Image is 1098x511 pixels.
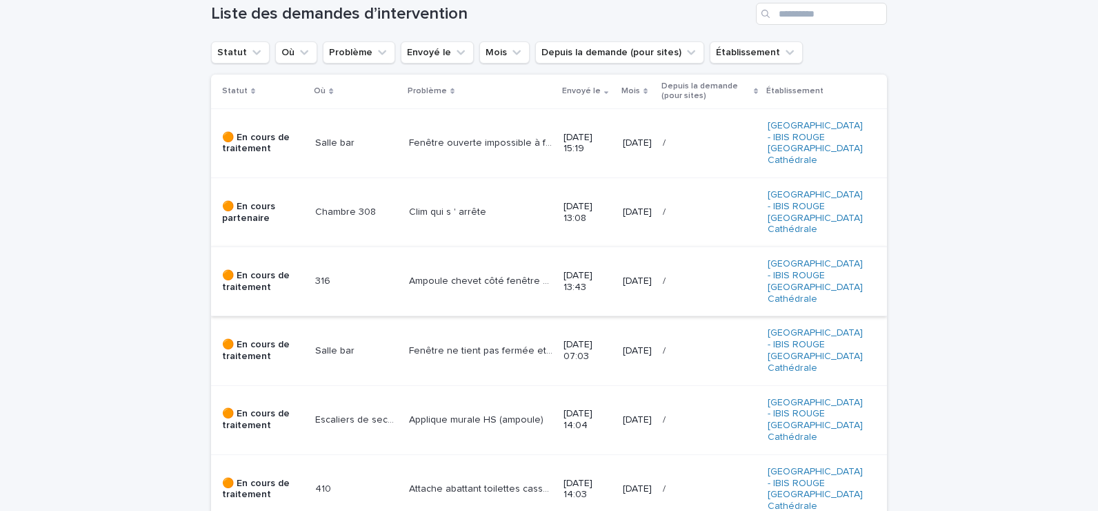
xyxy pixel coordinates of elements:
p: Applique murale HS (ampoule) [409,412,546,426]
button: Établissement [710,41,803,64]
font: [GEOGRAPHIC_DATA] - IBIS ROUGE [GEOGRAPHIC_DATA] Cathédrale [768,121,863,165]
p: 🟠 En cours de traitement [222,339,304,363]
font: [GEOGRAPHIC_DATA] - IBIS ROUGE [GEOGRAPHIC_DATA] Cathédrale [768,328,863,372]
p: Attache abattant toilettes cassée [409,481,556,495]
p: / [663,273,668,287]
font: [GEOGRAPHIC_DATA] - IBIS ROUGE [GEOGRAPHIC_DATA] Cathédrale [768,190,863,234]
button: Depuis la demande (pour sites) [535,41,704,64]
p: [DATE] [623,414,652,426]
p: Fenêtre ne tient pas fermée et rideau tombé [409,343,556,357]
p: / [663,204,668,218]
button: Où [275,41,317,64]
button: Mois [479,41,530,64]
p: Problème [408,84,447,99]
tr: 🟠 En cours partenaireChambre 308Chambre 308 Clim qui s ' arrêteClim qui s ' arrête [DATE] 13:08[D... [211,177,887,247]
font: [GEOGRAPHIC_DATA] - IBIS ROUGE [GEOGRAPHIC_DATA] Cathédrale [768,259,863,303]
a: [GEOGRAPHIC_DATA] - IBIS ROUGE [GEOGRAPHIC_DATA] Cathédrale [768,397,865,443]
p: [DATE] [623,276,652,287]
p: 🟠 En cours de traitement [222,132,304,155]
p: Envoyé le [562,84,601,99]
button: Statut [211,41,270,64]
p: Mois [621,84,640,99]
p: Fenêtre ouverte impossible à fermer et store qui est tombé [409,135,556,149]
p: [DATE] 07:03 [563,339,611,363]
p: 🟠 En cours de traitement [222,408,304,432]
p: 316 [315,273,333,287]
p: Où [314,84,326,99]
p: Établissement [766,84,823,99]
p: / [663,343,668,357]
p: [DATE] 14:03 [563,478,611,501]
p: Chambre 308 [315,204,379,218]
font: [GEOGRAPHIC_DATA] - IBIS ROUGE [GEOGRAPHIC_DATA] Cathédrale [768,467,863,511]
p: / [663,481,668,495]
p: [DATE] 13:08 [563,201,611,224]
button: Envoyé le [401,41,474,64]
p: Statut [222,84,248,99]
p: Ampoule chevet côté fenêtre ne fonctionne plus mais elle fonctionne quand on l'a testé dans le cu... [409,273,556,287]
p: 🟠 En cours partenaire [222,201,304,224]
p: / [663,412,668,426]
p: [DATE] [623,345,652,357]
p: [DATE] [623,483,652,495]
tr: 🟠 En cours de traitementEscaliers de secours du 3èmeEscaliers de secours du 3eme Applique murale ... [211,385,887,454]
p: / [663,135,668,149]
button: Problème [323,41,395,64]
input: Rechercher [756,3,887,25]
p: 🟠 En cours de traitement [222,478,304,501]
a: [GEOGRAPHIC_DATA] - IBIS ROUGE [GEOGRAPHIC_DATA] Cathédrale [768,258,865,305]
p: Salle bar [315,135,357,149]
p: Salle bar [315,343,357,357]
tr: 🟠 En cours de traitement316316 Ampoule chevet côté fenêtre ne fonctionne plus mais elle fonctionn... [211,247,887,316]
p: [DATE] 13:43 [563,270,611,293]
p: [DATE] 15:19 [563,132,611,155]
a: [GEOGRAPHIC_DATA] - IBIS ROUGE [GEOGRAPHIC_DATA] Cathédrale [768,120,865,166]
a: [GEOGRAPHIC_DATA] - IBIS ROUGE [GEOGRAPHIC_DATA] Cathédrale [768,189,865,235]
tr: 🟠 En cours de traitementSalle barSalle bar Fenêtre ouverte impossible à fermer et store qui est t... [211,108,887,177]
h1: Liste des demandes d’intervention [211,4,750,24]
p: [DATE] [623,137,652,149]
font: [GEOGRAPHIC_DATA] - IBIS ROUGE [GEOGRAPHIC_DATA] Cathédrale [768,398,863,442]
a: [GEOGRAPHIC_DATA] - IBIS ROUGE [GEOGRAPHIC_DATA] Cathédrale [768,327,865,374]
p: 410 [315,481,334,495]
p: Escaliers de secours du 3eme [315,412,400,426]
p: [DATE] 14:04 [563,408,611,432]
tr: 🟠 En cours de traitementSalle barSalle bar Fenêtre ne tient pas fermée et rideau tombéFenêtre ne ... [211,316,887,385]
p: Clim qui s ' arrête [409,204,489,218]
p: 🟠 En cours de traitement [222,270,304,293]
p: Depuis la demande (pour sites) [661,79,750,104]
p: [DATE] [623,206,652,218]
